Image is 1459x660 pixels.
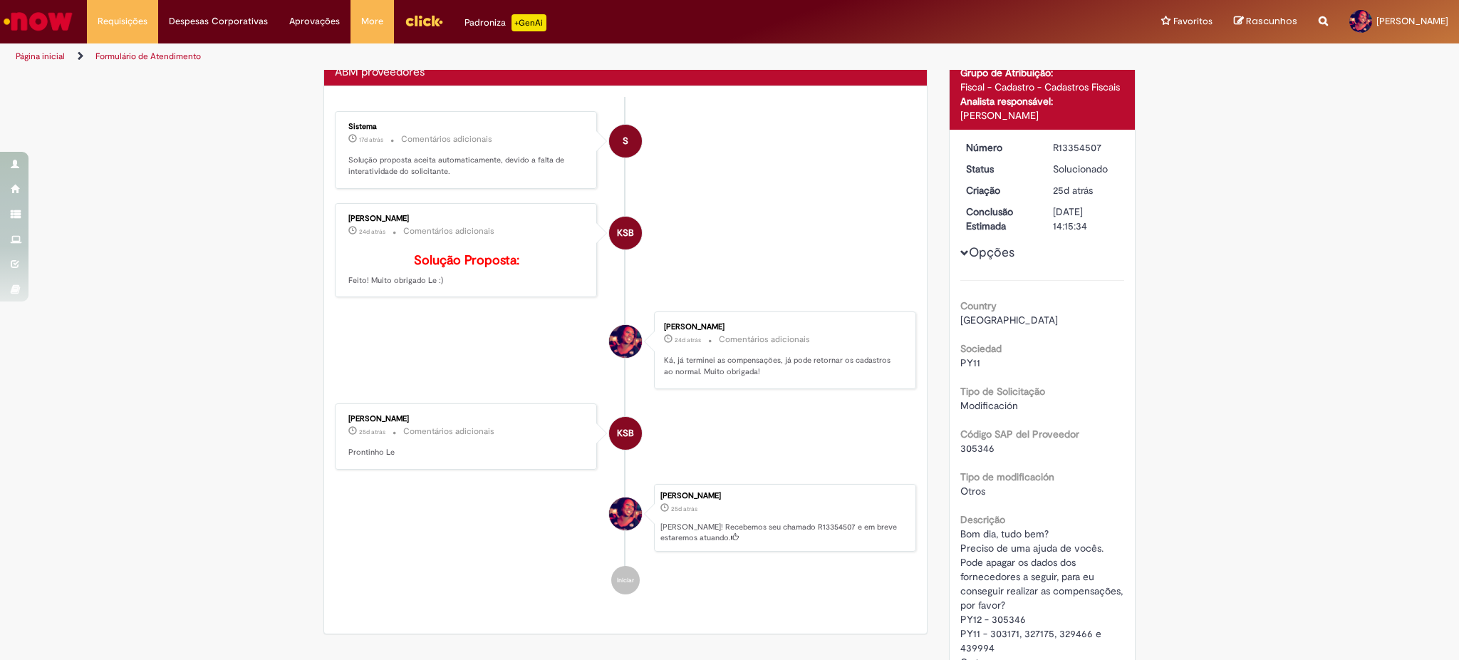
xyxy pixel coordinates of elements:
[401,133,492,145] small: Comentários adicionais
[955,140,1043,155] dt: Número
[671,505,697,513] span: 25d atrás
[464,14,546,31] div: Padroniza
[289,14,340,29] span: Aprovações
[359,227,385,236] span: 24d atrás
[98,14,147,29] span: Requisições
[1053,184,1093,197] time: 05/08/2025 10:33:28
[960,356,980,369] span: PY11
[675,336,701,344] time: 05/08/2025 11:42:43
[348,254,586,287] p: Feito! Muito obrigado Le :)
[359,135,383,144] time: 13/08/2025 09:43:24
[169,14,268,29] span: Despesas Corporativas
[348,123,586,131] div: Sistema
[719,334,810,346] small: Comentários adicionais
[660,492,908,500] div: [PERSON_NAME]
[960,428,1079,440] b: Código SAP del Proveedor
[361,14,383,29] span: More
[359,227,385,236] time: 05/08/2025 11:43:24
[1173,14,1213,29] span: Favoritos
[1053,184,1093,197] span: 25d atrás
[617,416,634,450] span: KSB
[960,94,1125,108] div: Analista responsável:
[609,497,642,530] div: Leticia Soares Martins
[955,162,1043,176] dt: Status
[960,399,1018,412] span: Modificación
[960,299,997,312] b: Country
[405,10,443,31] img: click_logo_yellow_360x200.png
[955,183,1043,197] dt: Criação
[359,428,385,436] span: 25d atrás
[1234,15,1297,29] a: Rascunhos
[1053,183,1119,197] div: 05/08/2025 10:33:28
[664,355,901,377] p: Ká, já terminei as compensações, já pode retornar os cadastros ao normal. Muito obrigada!
[1053,162,1119,176] div: Solucionado
[335,97,916,609] ul: Histórico de tíquete
[675,336,701,344] span: 24d atrás
[1246,14,1297,28] span: Rascunhos
[348,215,586,223] div: [PERSON_NAME]
[348,155,586,177] p: Solução proposta aceita automaticamente, devido a falta de interatividade do solicitante.
[512,14,546,31] p: +GenAi
[955,205,1043,233] dt: Conclusão Estimada
[960,470,1054,483] b: Tipo de modificación
[414,252,519,269] b: Solução Proposta:
[403,225,494,237] small: Comentários adicionais
[960,314,1058,326] span: [GEOGRAPHIC_DATA]
[671,505,697,513] time: 05/08/2025 10:33:28
[609,125,642,158] div: System
[95,51,201,62] a: Formulário de Atendimento
[16,51,65,62] a: Página inicial
[403,426,494,438] small: Comentários adicionais
[348,447,586,458] p: Prontinho Le
[1053,205,1119,233] div: [DATE] 14:15:34
[960,342,1002,355] b: Sociedad
[660,522,908,544] p: [PERSON_NAME]! Recebemos seu chamado R13354507 e em breve estaremos atuando.
[960,485,985,497] span: Otros
[960,66,1125,80] div: Grupo de Atribuição:
[1053,140,1119,155] div: R13354507
[335,484,916,552] li: Leticia Soares Martins
[335,66,425,79] h2: ABM proveedores Histórico de tíquete
[664,323,901,331] div: [PERSON_NAME]
[609,217,642,249] div: Karina Santos Barboza
[960,385,1045,398] b: Tipo de Solicitação
[960,513,1005,526] b: Descrição
[1,7,75,36] img: ServiceNow
[359,428,385,436] time: 05/08/2025 11:00:41
[623,124,628,158] span: S
[960,80,1125,94] div: Fiscal - Cadastro - Cadastros Fiscais
[359,135,383,144] span: 17d atrás
[960,108,1125,123] div: [PERSON_NAME]
[1376,15,1448,27] span: [PERSON_NAME]
[11,43,962,70] ul: Trilhas de página
[617,216,634,250] span: KSB
[609,325,642,358] div: Leticia Soares Martins
[609,417,642,450] div: Karina Santos Barboza
[348,415,586,423] div: [PERSON_NAME]
[960,442,995,455] span: 305346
